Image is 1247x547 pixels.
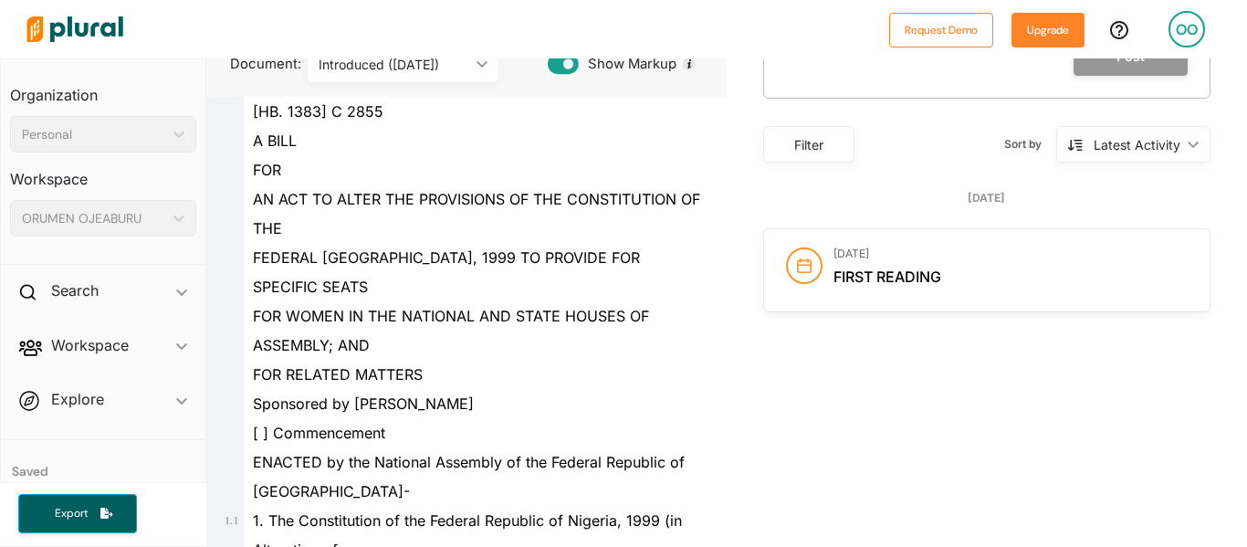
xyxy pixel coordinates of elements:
span: Sort by [1004,136,1056,153]
a: Upgrade [1011,20,1085,39]
div: Tooltip anchor [681,56,697,72]
span: FEDERAL [GEOGRAPHIC_DATA], 1999 TO PROVIDE FOR SPECIFIC SEATS [253,248,640,296]
span: Sponsored by [PERSON_NAME] [253,394,474,413]
div: Personal [22,125,166,144]
h3: Organization [10,68,196,109]
span: Show Markup [579,54,676,74]
span: AN ACT TO ALTER THE PROVISIONS OF THE CONSTITUTION OF THE [253,190,700,237]
h4: Saved [1,440,205,485]
div: Introduced ([DATE]) [319,55,469,74]
div: ORUMEN OJEABURU [22,209,166,228]
span: First reading [833,268,941,286]
a: OO [1154,4,1220,55]
button: Request Demo [889,13,993,47]
h3: Workspace [10,153,196,193]
span: [HB. 1383] C 2855 [253,102,383,121]
span: Document: [221,54,285,74]
span: ENACTED by the National Assembly of the Federal Republic of [253,453,685,471]
span: A BILL [253,131,297,150]
span: [ ] Commencement [253,424,385,442]
h2: Search [51,280,99,300]
span: Export [42,506,100,521]
div: OO [1168,11,1205,47]
span: FOR [253,161,281,179]
span: FOR WOMEN IN THE NATIONAL AND STATE HOUSES OF ASSEMBLY; AND [253,307,649,354]
span: FOR RELATED MATTERS [253,365,423,384]
div: Latest Activity [1094,135,1180,154]
a: Request Demo [889,20,993,39]
h3: [DATE] [833,247,1188,260]
span: [GEOGRAPHIC_DATA]- [253,482,410,500]
div: Filter [775,135,843,154]
div: [DATE] [763,190,1210,206]
span: 1 . 1 [225,514,239,527]
button: Upgrade [1011,13,1085,47]
button: Export [18,494,137,533]
h2: Workspace [51,335,129,355]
